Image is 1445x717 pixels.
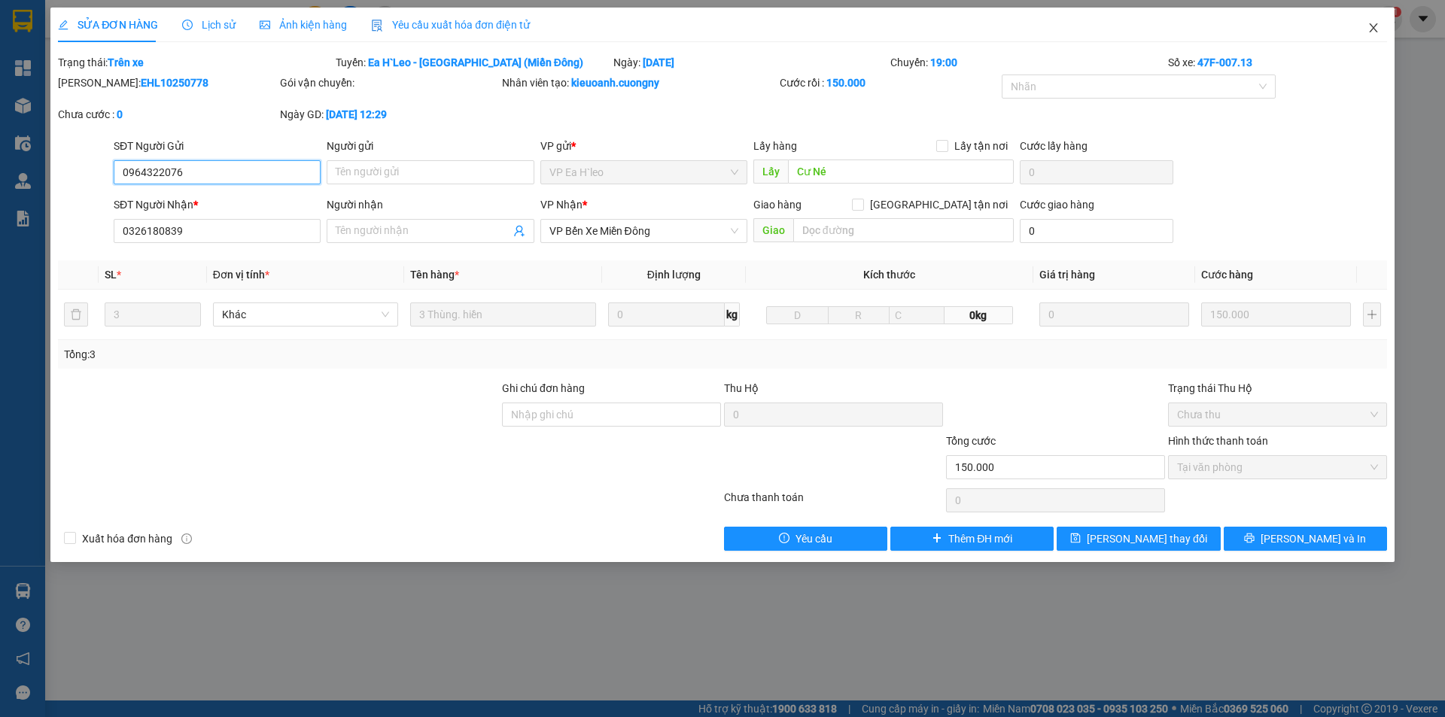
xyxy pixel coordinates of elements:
button: exclamation-circleYêu cầu [724,527,887,551]
span: VP Bến Xe Miền Đông [549,220,738,242]
div: Tổng: 3 [64,346,558,363]
div: SĐT Người Gửi [114,138,321,154]
span: user-add [513,225,525,237]
span: Yêu cầu xuất hóa đơn điện tử [371,19,530,31]
span: Lấy [753,160,788,184]
span: Ảnh kiện hàng [260,19,347,31]
span: Giao [753,218,793,242]
b: 19:00 [930,56,957,68]
div: Ngày GD: [280,106,499,123]
span: printer [1244,533,1255,545]
div: Gói vận chuyển: [280,74,499,91]
div: Người nhận [327,196,534,213]
input: C [889,306,945,324]
button: Close [1352,8,1395,50]
span: Tại văn phòng [1177,456,1378,479]
span: VP Nhận [540,199,583,211]
span: Yêu cầu [796,530,832,547]
div: Tuyến: [334,54,612,71]
input: D [766,306,828,324]
div: Nhân viên tạo: [502,74,777,91]
div: SĐT Người Nhận [114,196,321,213]
span: [GEOGRAPHIC_DATA] tận nơi [864,196,1014,213]
div: Chưa cước : [58,106,277,123]
b: 47F-007.13 [1197,56,1252,68]
img: icon [371,20,383,32]
button: plusThêm ĐH mới [890,527,1054,551]
span: info-circle [181,533,192,544]
span: kg [725,302,740,327]
button: delete [64,302,88,327]
button: printer[PERSON_NAME] và In [1224,527,1387,551]
label: Hình thức thanh toán [1168,435,1268,447]
input: VD: Bàn, Ghế [410,302,596,327]
b: 0 [117,108,123,120]
div: VP gửi [540,138,747,154]
input: Ghi chú đơn hàng [502,403,721,427]
input: 0 [1039,302,1189,327]
span: Đơn vị tính [213,269,269,281]
span: Thêm ĐH mới [948,530,1012,547]
button: plus [1363,302,1381,327]
input: Dọc đường [793,218,1014,242]
span: Tổng cước [946,435,996,447]
span: close [1367,22,1380,34]
span: Cước hàng [1201,269,1253,281]
span: Khác [222,303,390,326]
span: Xuất hóa đơn hàng [76,530,178,547]
span: Kích thước [863,269,915,281]
span: edit [58,20,68,30]
div: Trạng thái: [56,54,334,71]
label: Cước giao hàng [1020,199,1094,211]
div: Ngày: [612,54,890,71]
span: [PERSON_NAME] và In [1261,530,1366,547]
div: Cước rồi : [780,74,999,91]
span: Giá trị hàng [1039,269,1095,281]
b: EHL10250778 [141,77,208,89]
span: clock-circle [182,20,193,30]
span: 0kg [945,306,1013,324]
span: Định lượng [647,269,701,281]
b: Trên xe [108,56,144,68]
span: Thu Hộ [724,382,759,394]
span: SỬA ĐƠN HÀNG [58,19,158,31]
button: save[PERSON_NAME] thay đổi [1057,527,1220,551]
b: 150.000 [826,77,865,89]
b: Ea H`Leo - [GEOGRAPHIC_DATA] (Miền Đông) [368,56,583,68]
span: save [1070,533,1081,545]
span: picture [260,20,270,30]
div: Số xe: [1167,54,1389,71]
span: VP Ea H`leo [549,161,738,184]
div: Trạng thái Thu Hộ [1168,380,1387,396]
label: Cước lấy hàng [1020,140,1088,152]
span: Lấy hàng [753,140,797,152]
div: Người gửi [327,138,534,154]
input: Cước lấy hàng [1020,160,1173,184]
input: Cước giao hàng [1020,219,1173,243]
span: Lịch sử [182,19,236,31]
span: SL [105,269,117,281]
span: Lấy tận nơi [948,138,1014,154]
div: Chưa thanh toán [722,489,945,515]
b: kieuoanh.cuongny [571,77,659,89]
span: Giao hàng [753,199,802,211]
span: exclamation-circle [779,533,789,545]
b: [DATE] [643,56,674,68]
span: Chưa thu [1177,403,1378,426]
label: Ghi chú đơn hàng [502,382,585,394]
span: [PERSON_NAME] thay đổi [1087,530,1207,547]
span: plus [932,533,942,545]
input: 0 [1201,302,1351,327]
input: Dọc đường [788,160,1014,184]
b: [DATE] 12:29 [326,108,387,120]
input: R [828,306,890,324]
div: [PERSON_NAME]: [58,74,277,91]
div: Chuyến: [889,54,1167,71]
span: Tên hàng [410,269,459,281]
